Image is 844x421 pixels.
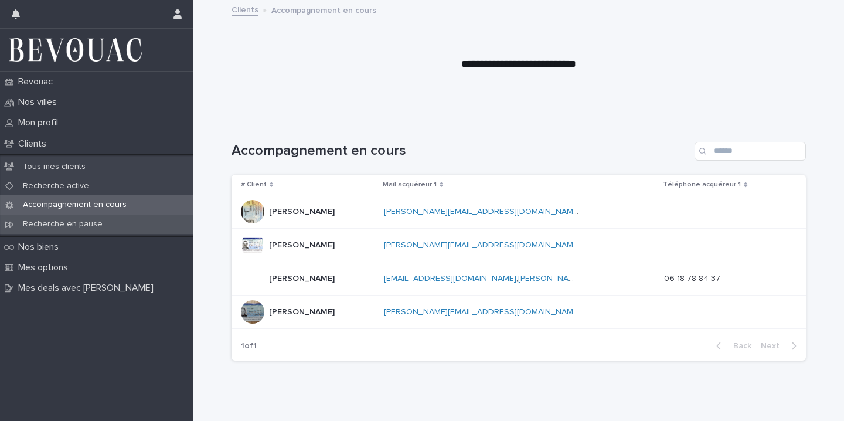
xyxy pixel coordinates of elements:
[241,178,267,191] p: # Client
[384,308,580,316] a: [PERSON_NAME][EMAIL_ADDRESS][DOMAIN_NAME]
[384,241,580,249] a: [PERSON_NAME][EMAIL_ADDRESS][DOMAIN_NAME]
[232,229,806,262] tr: [PERSON_NAME][PERSON_NAME] [PERSON_NAME][EMAIL_ADDRESS][DOMAIN_NAME]
[663,178,741,191] p: Téléphone acquéreur 1
[383,178,437,191] p: Mail acquéreur 1
[384,208,580,216] a: [PERSON_NAME][EMAIL_ADDRESS][DOMAIN_NAME]
[269,305,337,317] p: [PERSON_NAME]
[13,181,98,191] p: Recherche active
[384,274,516,283] a: [EMAIL_ADDRESS][DOMAIN_NAME]
[269,205,337,217] p: [PERSON_NAME]
[232,2,258,16] a: Clients
[13,97,66,108] p: Nos villes
[13,76,62,87] p: Bevouac
[232,262,806,296] tr: [PERSON_NAME][PERSON_NAME] [EMAIL_ADDRESS][DOMAIN_NAME],[PERSON_NAME][EMAIL_ADDRESS][DOMAIN_NAME]...
[695,142,806,161] input: Search
[726,342,751,350] span: Back
[269,271,337,284] p: [PERSON_NAME]
[13,200,136,210] p: Accompagnement en cours
[518,274,714,283] a: [PERSON_NAME][EMAIL_ADDRESS][DOMAIN_NAME]
[13,262,77,273] p: Mes options
[707,341,756,351] button: Back
[664,274,720,283] a: 06 18 78 84 37
[232,195,806,229] tr: [PERSON_NAME][PERSON_NAME] [PERSON_NAME][EMAIL_ADDRESS][DOMAIN_NAME]
[271,3,376,16] p: Accompagnement en cours
[232,142,690,159] h1: Accompagnement en cours
[13,138,56,150] p: Clients
[761,342,787,350] span: Next
[384,271,581,284] p: ,
[232,296,806,329] tr: [PERSON_NAME][PERSON_NAME] [PERSON_NAME][EMAIL_ADDRESS][DOMAIN_NAME]
[756,341,806,351] button: Next
[13,162,95,172] p: Tous mes clients
[13,219,112,229] p: Recherche en pause
[269,238,337,250] p: [PERSON_NAME]
[13,283,163,294] p: Mes deals avec [PERSON_NAME]
[13,242,68,253] p: Nos biens
[9,38,142,62] img: 3Al15xfnRue7LfQLgZyQ
[13,117,67,128] p: Mon profil
[232,332,266,361] p: 1 of 1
